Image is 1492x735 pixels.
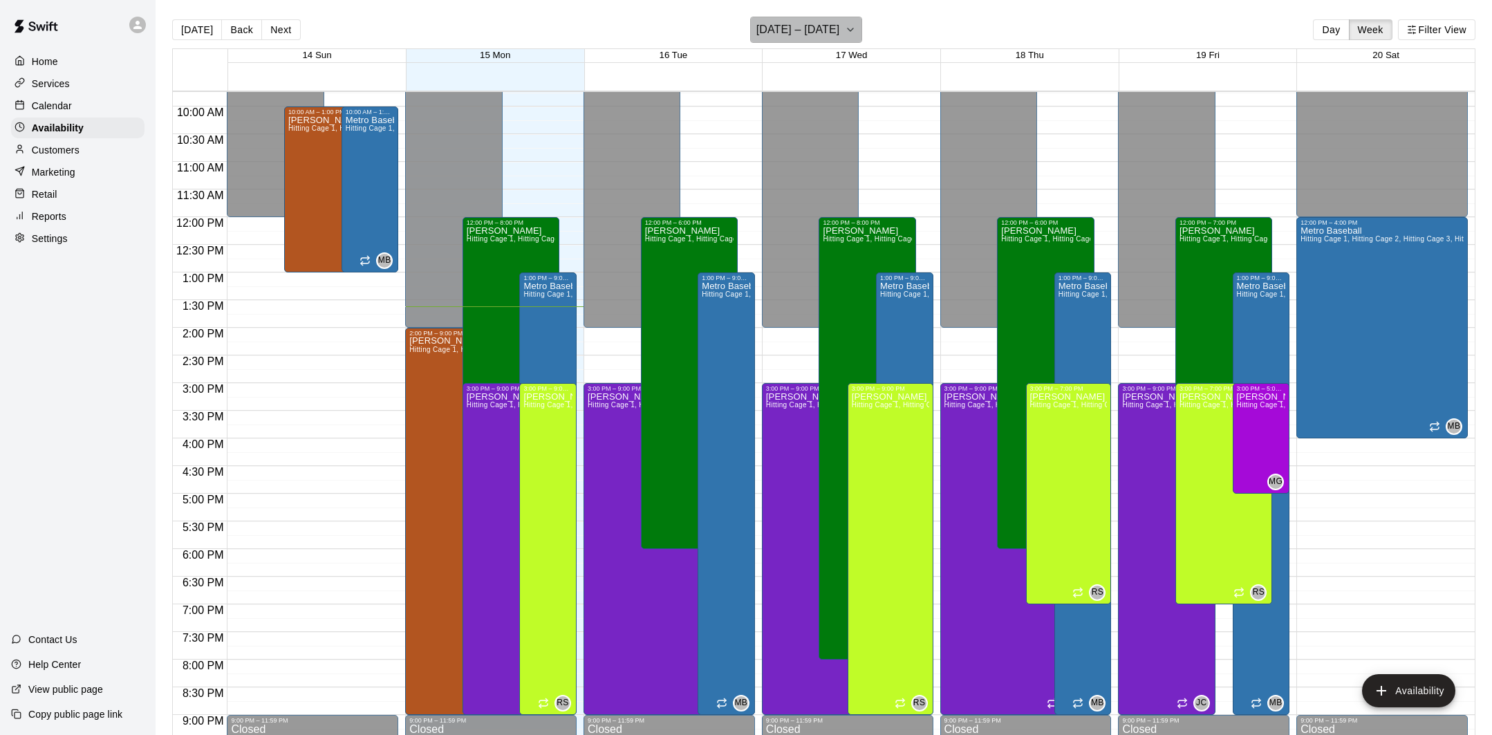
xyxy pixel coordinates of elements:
span: Recurring availability [1233,587,1244,598]
span: 3:00 PM [179,383,227,395]
button: 14 Sun [302,50,331,60]
button: add [1362,674,1455,707]
div: 3:00 PM – 9:00 PM: Available [584,383,755,715]
div: 3:00 PM – 9:00 PM [467,385,555,392]
span: 4:00 PM [179,438,227,450]
span: Hitting Cage 1, Hitting Cage 2, Hitting Cage 3, Hitting Cage 4, Hitting Cage 5, Hitting Cage 6, H... [702,290,1368,298]
span: Hitting Cage 1, Hitting Cage 2, Hitting Cage 3, Hitting Cage 4, Hitting Cage 5, Hitting Cage 6, H... [467,235,1133,243]
div: Marketing [11,162,144,183]
p: Copy public page link [28,707,122,721]
p: Retail [32,187,57,201]
div: 3:00 PM – 9:00 PM: Available [1118,383,1215,715]
div: Jaiden Cioffi [1193,695,1210,711]
span: 10:00 AM [174,106,227,118]
button: 19 Fri [1196,50,1220,60]
p: Help Center [28,658,81,671]
div: 3:00 PM – 9:00 PM [1122,385,1211,392]
span: Hitting Cage 1, Hitting Cage 2, Hitting Cage 3, Hitting Cage 4, Hitting Cage 5, Hitting Cage 6, H... [766,401,1433,409]
div: Metro Baseball [1089,695,1106,711]
span: Hitting Cage 1, Hitting Cage 2, Hitting Cage 3, Hitting Cage 4, Hitting Cage 5, Hitting Cage 6, H... [523,401,1190,409]
span: 8:00 PM [179,660,227,671]
div: Ryan Schubert [554,695,571,711]
p: Settings [32,232,68,245]
span: Recurring availability [1072,587,1083,598]
span: Hitting Cage 1, Hitting Cage 2, Hitting Cage 3, Hitting Cage 4, Hitting Cage 5, Hitting Cage 6, H... [823,235,1489,243]
div: 3:00 PM – 9:00 PM [588,385,751,392]
span: Recurring availability [1072,698,1083,709]
span: 1:30 PM [179,300,227,312]
p: View public page [28,682,103,696]
div: Metro Baseball [1267,695,1284,711]
span: 12:00 PM [173,217,227,229]
a: Reports [11,206,144,227]
p: Customers [32,143,80,157]
span: 11:00 AM [174,162,227,174]
p: Home [32,55,58,68]
div: 3:00 PM – 9:00 PM: Available [463,383,559,715]
button: 15 Mon [480,50,510,60]
div: 12:00 PM – 7:00 PM: Available [1175,217,1272,604]
button: 16 Tue [660,50,688,60]
a: Settings [11,228,144,249]
div: 3:00 PM – 5:00 PM [1237,385,1286,392]
span: Recurring availability [1047,698,1058,709]
p: Reports [32,210,66,223]
button: Filter View [1398,19,1475,40]
div: 3:00 PM – 9:00 PM: Available [940,383,1086,715]
a: Services [11,73,144,94]
span: RS [557,696,568,710]
div: 9:00 PM – 11:59 PM [231,717,394,724]
span: Recurring availability [538,698,549,709]
span: 11:30 AM [174,189,227,201]
div: 1:00 PM – 9:00 PM [702,275,751,281]
div: 10:00 AM – 1:00 PM [288,109,377,115]
a: Customers [11,140,144,160]
div: 3:00 PM – 9:00 PM: Available [519,383,577,715]
div: 2:00 PM – 9:00 PM [409,330,498,337]
div: 10:00 AM – 1:00 PM: Available [342,106,399,272]
div: 3:00 PM – 9:00 PM [766,385,904,392]
a: Calendar [11,95,144,116]
div: 3:00 PM – 9:00 PM [523,385,572,392]
div: 9:00 PM – 11:59 PM [1300,717,1464,724]
div: 12:00 PM – 8:00 PM: Available [463,217,559,660]
span: Hitting Cage 1, Hitting Cage 2, Hitting Cage 3, Hitting Cage 4, Hitting Cage 5, Hitting Cage 6, H... [467,401,1133,409]
div: 12:00 PM – 6:00 PM: Available [997,217,1094,549]
span: Hitting Cage 1, Hitting Cage 2, Hitting Cage 3, Hitting Cage 4, Hitting Cage 5, Hitting Cage 6, H... [346,124,1012,132]
div: 9:00 PM – 11:59 PM [1122,717,1285,724]
div: Ryan Schubert [1089,584,1106,601]
div: Metro Baseball [376,252,393,269]
div: 3:00 PM – 7:00 PM: Available [1026,383,1112,604]
span: 2:30 PM [179,355,227,367]
div: 10:00 AM – 1:00 PM: Available [284,106,381,272]
span: Hitting Cage 1, Hitting Cage 2, Hitting Cage 3, Hitting Cage 4, Hitting Cage 5, Hitting Cage 6, H... [288,124,955,132]
span: 5:00 PM [179,494,227,505]
button: [DATE] [172,19,222,40]
span: Hitting Cage 1, Hitting Cage 2, Hitting Cage 3, Hitting Cage 4, Hitting Cage 5, Hitting Cage 6, H... [523,290,1190,298]
span: Recurring availability [1177,698,1188,709]
span: Recurring availability [1251,698,1262,709]
a: Home [11,51,144,72]
div: Ryan Schubert [1250,584,1267,601]
span: 6:30 PM [179,577,227,588]
span: Recurring availability [895,698,906,709]
span: 17 Wed [836,50,868,60]
span: 10:30 AM [174,134,227,146]
button: Week [1349,19,1392,40]
div: 2:00 PM – 9:00 PM: Available [405,328,502,715]
span: RS [1253,586,1265,599]
a: Retail [11,184,144,205]
div: 1:00 PM – 9:00 PM [523,275,572,281]
p: Marketing [32,165,75,179]
div: Ryan Schubert [911,695,928,711]
span: 9:00 PM [179,715,227,727]
div: 9:00 PM – 11:59 PM [588,717,751,724]
div: 12:00 PM – 8:00 PM [467,219,555,226]
div: 12:00 PM – 6:00 PM [645,219,734,226]
span: 12:30 PM [173,245,227,257]
span: 8:30 PM [179,687,227,699]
